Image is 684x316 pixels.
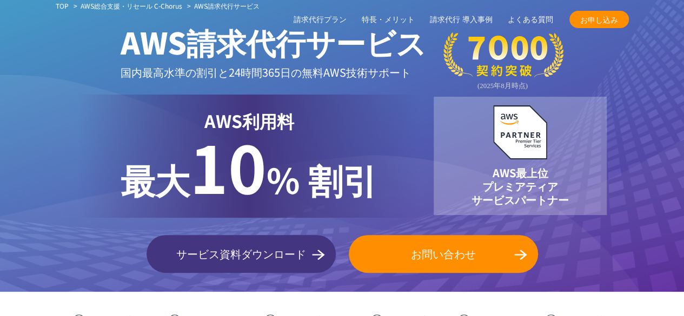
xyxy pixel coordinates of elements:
[121,63,426,81] p: 国内最高水準の割引と 24時間365日の無料AWS技術サポート
[147,246,336,262] span: サービス資料ダウンロード
[121,154,190,204] span: 最大
[147,235,336,273] a: サービス資料ダウンロード
[56,1,69,11] a: TOP
[121,20,426,63] span: AWS請求代行サービス
[194,1,260,10] span: AWS請求代行サービス
[294,14,347,25] a: 請求代行プラン
[430,14,493,25] a: 請求代行 導入事例
[190,119,267,213] span: 10
[569,11,629,28] a: お申し込み
[121,133,377,205] p: % 割引
[569,14,629,25] span: お申し込み
[81,1,182,11] a: AWS総合支援・リセール C-Chorus
[349,246,538,262] span: お問い合わせ
[472,166,569,206] p: AWS最上位 プレミアティア サービスパートナー
[349,235,538,273] a: お問い合わせ
[508,14,553,25] a: よくある質問
[121,107,377,133] p: AWS利用料
[493,105,547,159] img: AWSプレミアティアサービスパートナー
[443,32,563,90] img: 契約件数
[362,14,415,25] a: 特長・メリット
